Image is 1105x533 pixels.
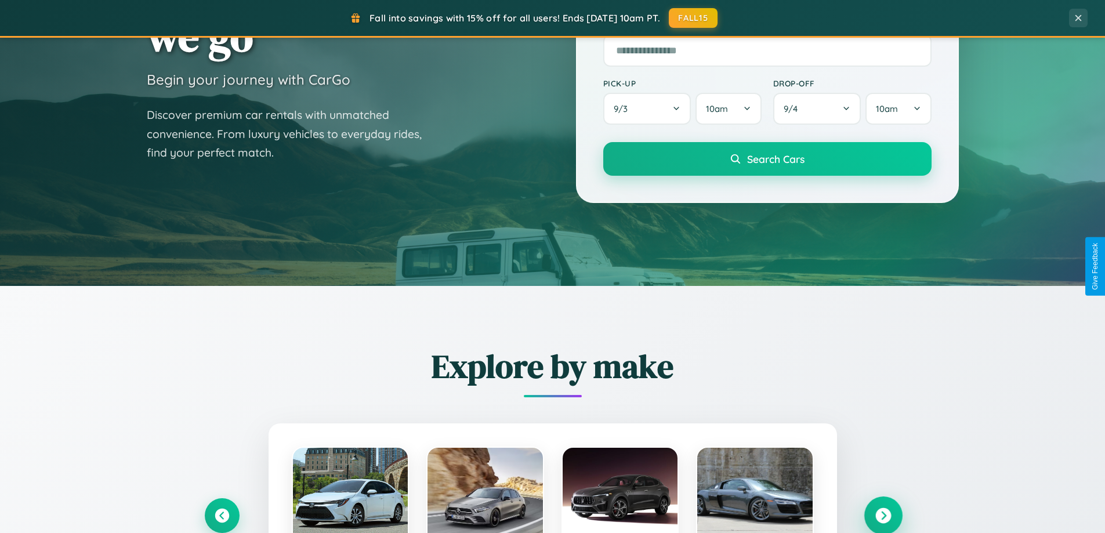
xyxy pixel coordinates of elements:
[669,8,718,28] button: FALL15
[614,103,633,114] span: 9 / 3
[205,344,901,389] h2: Explore by make
[147,71,350,88] h3: Begin your journey with CarGo
[147,106,437,162] p: Discover premium car rentals with unmatched convenience. From luxury vehicles to everyday rides, ...
[603,78,762,88] label: Pick-up
[865,93,931,125] button: 10am
[784,103,803,114] span: 9 / 4
[603,142,932,176] button: Search Cars
[876,103,898,114] span: 10am
[773,78,932,88] label: Drop-off
[747,153,805,165] span: Search Cars
[369,12,660,24] span: Fall into savings with 15% off for all users! Ends [DATE] 10am PT.
[773,93,861,125] button: 9/4
[706,103,728,114] span: 10am
[695,93,761,125] button: 10am
[603,93,691,125] button: 9/3
[1091,243,1099,290] div: Give Feedback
